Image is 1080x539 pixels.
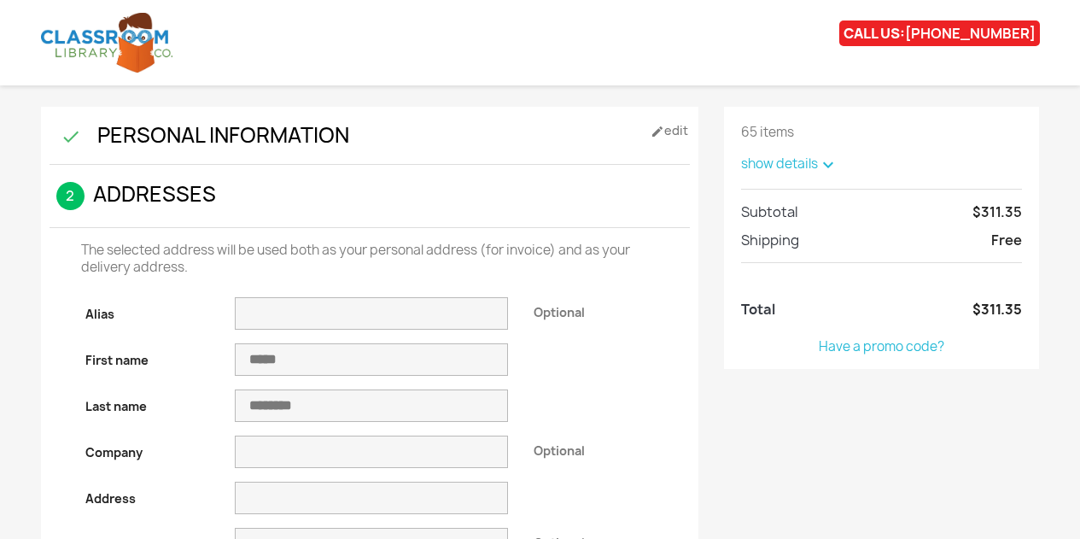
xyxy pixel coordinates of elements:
p: 65 items [741,124,1023,141]
p: The selected address will be used both as your personal address (for invoice) and as your deliver... [81,242,658,276]
i:  [50,126,72,147]
div: Optional [521,297,670,321]
span: Subtotal [741,202,798,221]
h1: Addresses [50,182,690,228]
a: [PHONE_NUMBER] [905,24,1036,43]
span: Free [991,231,1022,249]
i: mode_edit [651,125,664,138]
span: Shipping [741,231,799,249]
a: Have a promo code? [819,337,944,355]
span: Total [741,300,775,319]
label: First name [73,343,222,369]
span: $311.35 [972,203,1022,220]
h1: Personal Information [50,115,690,165]
div: CALL US: [839,21,1040,46]
label: Company [73,436,222,461]
span: Edit [651,124,688,138]
img: Classroom Library Company [41,13,173,73]
label: Last name [73,390,222,415]
span: 2 [56,182,85,210]
a: show detailsexpand_more [741,155,838,173]
label: Alias [73,297,222,323]
div: Optional [521,436,670,460]
label: Address [73,482,222,507]
span: $311.35 [972,301,1022,318]
i: expand_more [818,155,838,175]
